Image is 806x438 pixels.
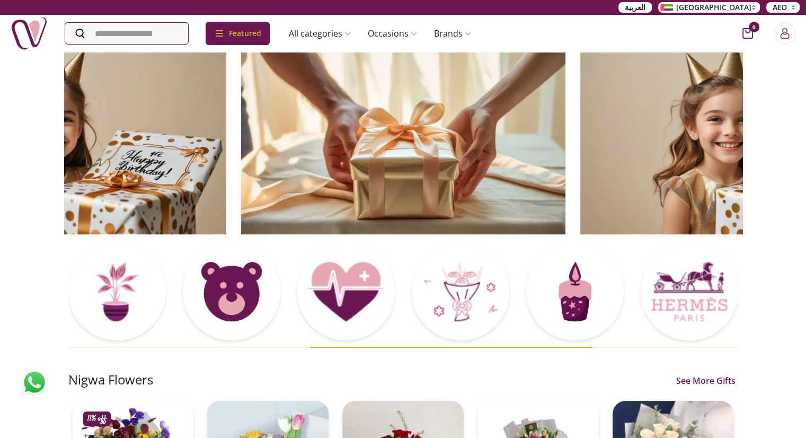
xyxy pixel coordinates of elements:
a: Card Thumbnail [68,243,166,343]
h2: Nigwa Flowers [68,371,153,388]
button: cart-button [742,28,753,39]
input: Search [65,23,188,44]
button: AED [766,2,800,13]
img: Arabic_dztd3n.png [660,4,673,11]
a: Brands [426,23,480,44]
span: off [98,414,107,424]
button: Login [774,23,795,44]
p: 11% [87,414,107,424]
a: Card Thumbnail [297,243,395,343]
span: AED [773,2,787,13]
div: Featured [206,22,270,45]
a: Card Thumbnail [412,243,509,343]
span: 0 [749,22,759,32]
button: [GEOGRAPHIC_DATA] [658,2,760,13]
span: العربية [625,2,645,13]
span: [GEOGRAPHIC_DATA] [676,2,751,13]
a: Card Thumbnail [183,243,280,343]
a: Occasions [359,23,426,44]
a: All categories [280,23,359,44]
a: Card Thumbnail [641,243,738,343]
img: Nigwa-uae-gifts [11,15,48,52]
a: Card Thumbnail [526,243,624,343]
img: whatsapp [21,369,48,396]
a: See More Gifts [674,374,738,387]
